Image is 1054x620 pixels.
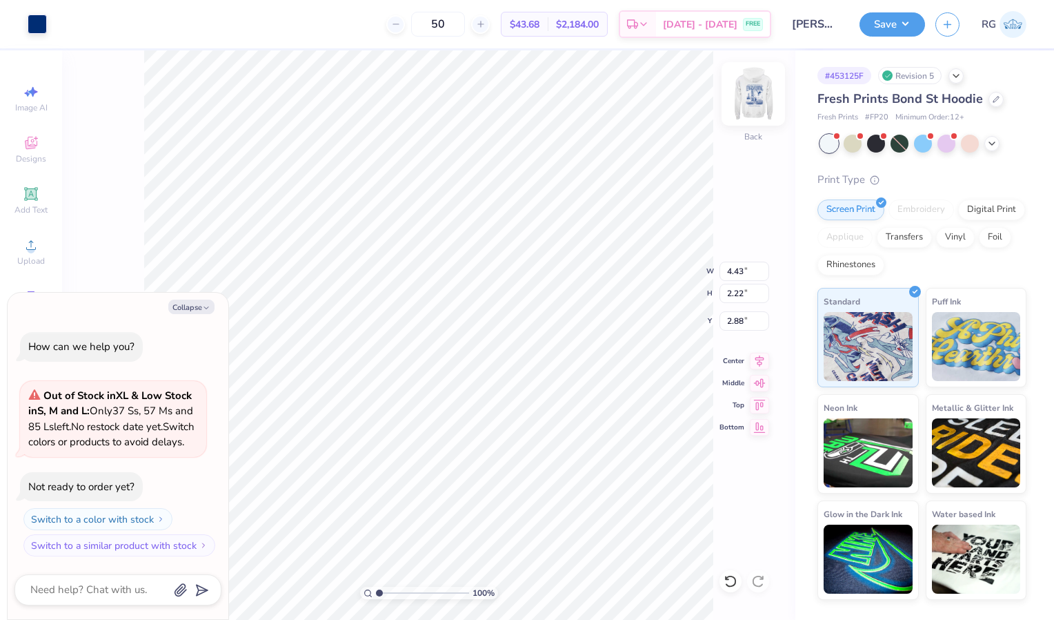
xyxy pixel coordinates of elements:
[824,525,913,594] img: Glow in the Dark Ink
[157,515,165,523] img: Switch to a color with stock
[824,418,913,487] img: Neon Ink
[824,294,860,309] span: Standard
[15,102,48,113] span: Image AI
[936,227,975,248] div: Vinyl
[744,130,762,143] div: Back
[473,587,495,599] span: 100 %
[859,12,925,37] button: Save
[895,112,964,124] span: Minimum Order: 12 +
[932,312,1021,381] img: Puff Ink
[878,67,942,84] div: Revision 5
[17,255,45,267] span: Upload
[982,11,1026,38] a: RG
[28,480,135,494] div: Not ready to order yet?
[556,17,599,32] span: $2,184.00
[932,525,1021,594] img: Water based Ink
[817,227,873,248] div: Applique
[1000,11,1026,38] img: Rinah Gallo
[23,534,215,556] button: Switch to a similar product with stock
[719,400,744,410] span: Top
[28,340,135,353] div: How can we help you?
[168,300,215,314] button: Collapse
[817,90,983,107] span: Fresh Prints Bond St Hoodie
[719,378,744,388] span: Middle
[14,204,48,215] span: Add Text
[719,423,744,432] span: Bottom
[982,17,996,32] span: RG
[23,508,172,530] button: Switch to a color with stock
[510,17,539,32] span: $43.68
[16,153,46,164] span: Designs
[43,389,131,403] strong: Out of Stock in XL
[877,227,932,248] div: Transfers
[865,112,888,124] span: # FP20
[979,227,1011,248] div: Foil
[932,400,1013,415] span: Metallic & Glitter Ink
[932,418,1021,487] img: Metallic & Glitter Ink
[817,255,884,275] div: Rhinestones
[726,66,781,122] img: Back
[958,200,1025,220] div: Digital Print
[824,507,902,521] span: Glow in the Dark Ink
[71,420,163,434] span: No restock date yet.
[199,541,208,550] img: Switch to a similar product with stock
[817,112,858,124] span: Fresh Prints
[782,10,849,38] input: Untitled Design
[932,507,995,521] span: Water based Ink
[824,312,913,381] img: Standard
[817,200,884,220] div: Screen Print
[746,19,760,29] span: FREE
[817,67,871,84] div: # 453125F
[28,389,195,449] span: Only 37 Ss, 57 Ms and 85 Ls left. Switch colors or products to avoid delays.
[411,12,465,37] input: – –
[932,294,961,309] span: Puff Ink
[888,200,954,220] div: Embroidery
[719,356,744,366] span: Center
[817,172,1026,188] div: Print Type
[663,17,737,32] span: [DATE] - [DATE]
[824,400,857,415] span: Neon Ink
